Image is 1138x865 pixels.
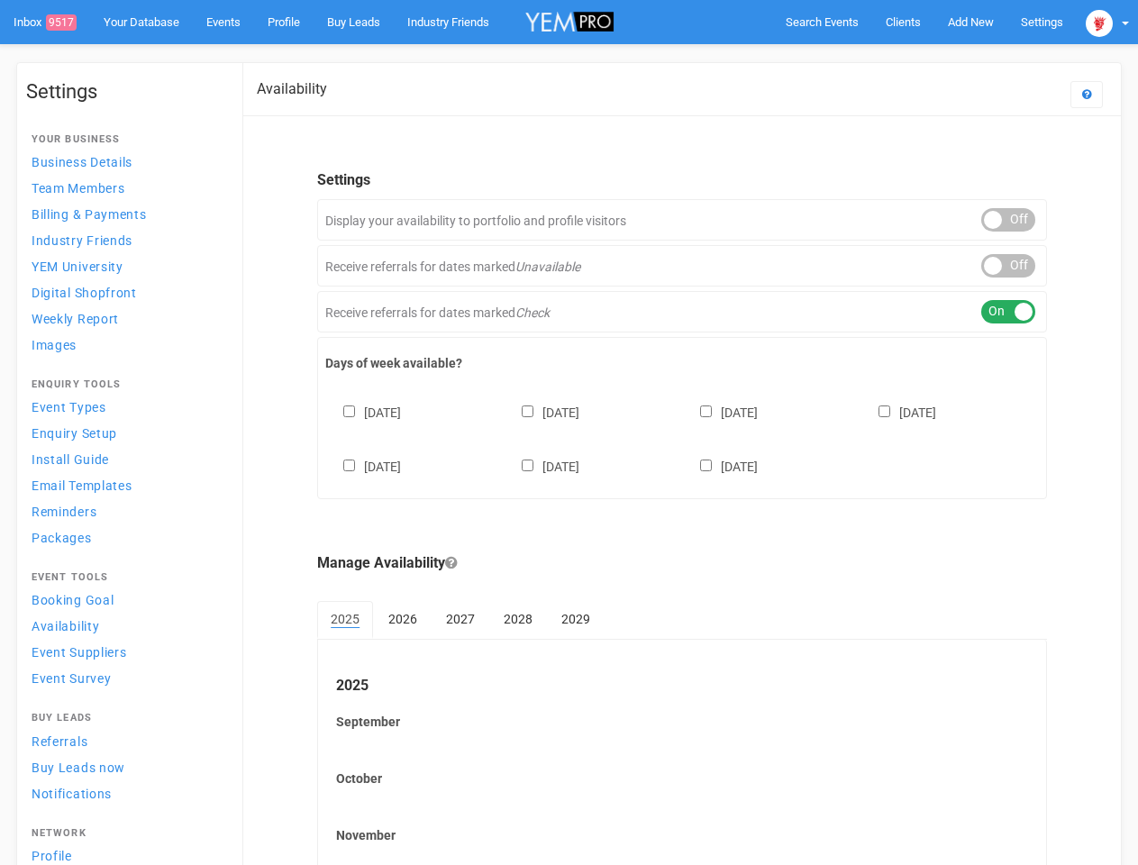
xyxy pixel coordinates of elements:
a: Reminders [26,499,224,524]
a: 2029 [548,601,604,637]
a: Packages [26,525,224,550]
span: Enquiry Setup [32,426,117,441]
a: Digital Shopfront [26,280,224,305]
h1: Settings [26,81,224,103]
a: Billing & Payments [26,202,224,226]
span: Add New [948,15,994,29]
em: Check [515,305,550,320]
label: November [336,826,1028,844]
a: Install Guide [26,447,224,471]
label: [DATE] [504,456,579,476]
a: Event Suppliers [26,640,224,664]
span: Email Templates [32,478,132,493]
a: 2028 [490,601,546,637]
a: Industry Friends [26,228,224,252]
a: Availability [26,614,224,638]
h4: Your Business [32,134,219,145]
span: Billing & Payments [32,207,147,222]
span: Digital Shopfront [32,286,137,300]
label: [DATE] [682,456,758,476]
input: [DATE] [343,460,355,471]
a: Event Types [26,395,224,419]
legend: Settings [317,170,1047,191]
a: 2025 [317,601,373,639]
span: Team Members [32,181,124,196]
label: Days of week available? [325,354,1039,372]
input: [DATE] [522,405,533,417]
a: Enquiry Setup [26,421,224,445]
span: Images [32,338,77,352]
span: 9517 [46,14,77,31]
label: October [336,769,1028,788]
legend: Manage Availability [317,553,1047,574]
span: Booking Goal [32,593,114,607]
label: [DATE] [325,402,401,422]
h4: Event Tools [32,572,219,583]
label: [DATE] [325,456,401,476]
input: [DATE] [522,460,533,471]
a: Event Survey [26,666,224,690]
a: 2027 [432,601,488,637]
span: Event Survey [32,671,111,686]
input: [DATE] [700,460,712,471]
span: Reminders [32,505,96,519]
legend: 2025 [336,676,1028,697]
a: Email Templates [26,473,224,497]
span: Weekly Report [32,312,119,326]
label: September [336,713,1028,731]
em: Unavailable [515,259,580,274]
a: Buy Leads now [26,755,224,779]
span: Event Types [32,400,106,414]
h2: Availability [257,81,327,97]
span: Business Details [32,155,132,169]
a: Business Details [26,150,224,174]
div: Receive referrals for dates marked [317,245,1047,287]
span: Event Suppliers [32,645,127,660]
span: Notifications [32,787,112,801]
label: [DATE] [682,402,758,422]
a: Booking Goal [26,587,224,612]
span: Packages [32,531,92,545]
a: Images [26,332,224,357]
a: 2026 [375,601,431,637]
img: open-uri20250107-2-1pbi2ie [1086,10,1113,37]
a: Notifications [26,781,224,806]
input: [DATE] [879,405,890,417]
h4: Enquiry Tools [32,379,219,390]
a: YEM University [26,254,224,278]
input: [DATE] [343,405,355,417]
input: [DATE] [700,405,712,417]
div: Display your availability to portfolio and profile visitors [317,199,1047,241]
label: [DATE] [860,402,936,422]
span: Availability [32,619,99,633]
a: Team Members [26,176,224,200]
span: Clients [886,15,921,29]
a: Referrals [26,729,224,753]
div: Receive referrals for dates marked [317,291,1047,332]
span: Install Guide [32,452,109,467]
a: Weekly Report [26,306,224,331]
h4: Network [32,828,219,839]
h4: Buy Leads [32,713,219,724]
label: [DATE] [504,402,579,422]
span: YEM University [32,259,123,274]
span: Search Events [786,15,859,29]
